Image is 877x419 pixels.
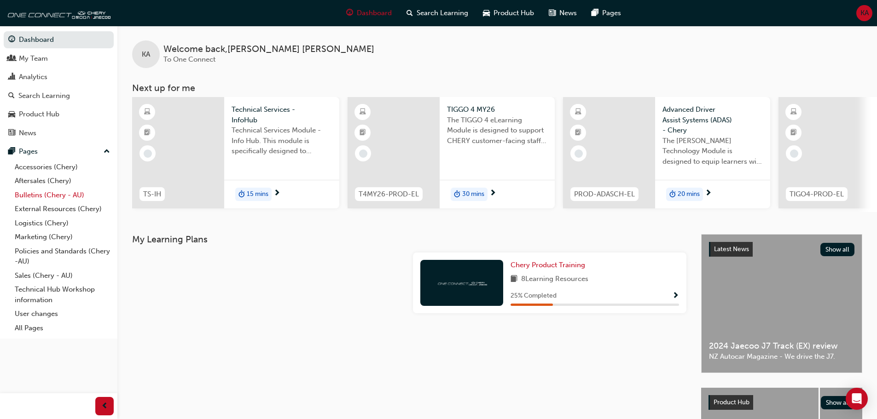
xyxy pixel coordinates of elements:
[790,189,844,200] span: TIGO4-PROD-EL
[117,83,877,93] h3: Next up for me
[144,127,151,139] span: booktick-icon
[790,106,797,118] span: learningResourceType_ELEARNING-icon
[511,260,589,270] a: Chery Product Training
[407,7,413,19] span: search-icon
[483,7,490,19] span: car-icon
[346,7,353,19] span: guage-icon
[511,261,585,269] span: Chery Product Training
[790,149,798,158] span: learningRecordVerb_NONE-icon
[104,146,110,158] span: up-icon
[821,396,855,409] button: Show all
[11,269,114,283] a: Sales (Chery - AU)
[521,274,588,285] span: 8 Learning Resources
[856,5,872,21] button: KA
[575,149,583,158] span: learningRecordVerb_NONE-icon
[417,8,468,18] span: Search Learning
[399,4,476,23] a: search-iconSearch Learning
[846,388,868,410] div: Open Intercom Messenger
[359,189,419,200] span: T4MY26-PROD-EL
[860,8,869,18] span: KA
[8,129,15,138] span: news-icon
[19,128,36,138] div: News
[462,189,484,200] span: 30 mins
[101,401,108,412] span: prev-icon
[790,127,797,139] span: booktick-icon
[820,243,855,256] button: Show all
[541,4,584,23] a: news-iconNews
[359,149,367,158] span: learningRecordVerb_NONE-icon
[662,136,763,167] span: The [PERSON_NAME] Technology Module is designed to equip learners with essential knowledge about ...
[4,31,114,48] a: Dashboard
[132,97,339,208] a: TS-IHTechnical Services - InfoHubTechnical Services Module - Info Hub. This module is specificall...
[142,49,150,60] span: KA
[575,106,581,118] span: learningResourceType_ELEARNING-icon
[8,92,15,100] span: search-icon
[662,104,763,136] span: Advanced Driver Assist Systems (ADAS) - Chery
[8,73,15,81] span: chart-icon
[436,278,487,287] img: oneconnect
[447,115,547,146] span: The TIGGO 4 eLearning Module is designed to support CHERY customer-facing staff with the product ...
[511,291,557,301] span: 25 % Completed
[11,202,114,216] a: External Resources (Chery)
[714,245,749,253] span: Latest News
[360,106,366,118] span: learningResourceType_ELEARNING-icon
[678,189,700,200] span: 20 mins
[163,55,215,63] span: To One Connect
[4,69,114,86] a: Analytics
[672,292,679,300] span: Show Progress
[672,290,679,302] button: Show Progress
[360,127,366,139] span: booktick-icon
[19,53,48,64] div: My Team
[143,189,161,200] span: TS-IH
[348,97,555,208] a: T4MY26-PROD-ELTIGGO 4 MY26The TIGGO 4 eLearning Module is designed to support CHERY customer-faci...
[4,29,114,143] button: DashboardMy TeamAnalyticsSearch LearningProduct HubNews
[144,149,152,158] span: learningRecordVerb_NONE-icon
[574,189,635,200] span: PROD-ADASCH-EL
[357,8,392,18] span: Dashboard
[11,216,114,230] a: Logistics (Chery)
[11,188,114,202] a: Bulletins (Chery - AU)
[584,4,628,23] a: pages-iconPages
[19,72,47,82] div: Analytics
[709,242,854,257] a: Latest NewsShow all
[11,244,114,269] a: Policies and Standards (Chery -AU)
[11,321,114,335] a: All Pages
[709,341,854,351] span: 2024 Jaecoo J7 Track (EX) review
[8,55,15,63] span: people-icon
[11,282,114,307] a: Technical Hub Workshop information
[549,7,556,19] span: news-icon
[669,189,676,201] span: duration-icon
[4,143,114,160] button: Pages
[4,125,114,142] a: News
[247,189,268,200] span: 15 mins
[714,398,749,406] span: Product Hub
[563,97,770,208] a: PROD-ADASCH-ELAdvanced Driver Assist Systems (ADAS) - CheryThe [PERSON_NAME] Technology Module is...
[11,307,114,321] a: User changes
[705,189,712,198] span: next-icon
[4,106,114,123] a: Product Hub
[709,395,855,410] a: Product HubShow all
[11,230,114,244] a: Marketing (Chery)
[454,189,460,201] span: duration-icon
[19,146,38,157] div: Pages
[8,110,15,119] span: car-icon
[238,189,245,201] span: duration-icon
[8,36,15,44] span: guage-icon
[575,127,581,139] span: booktick-icon
[5,4,110,22] img: oneconnect
[8,148,15,156] span: pages-icon
[144,106,151,118] span: learningResourceType_ELEARNING-icon
[494,8,534,18] span: Product Hub
[339,4,399,23] a: guage-iconDashboard
[132,234,686,245] h3: My Learning Plans
[476,4,541,23] a: car-iconProduct Hub
[11,174,114,188] a: Aftersales (Chery)
[273,189,280,198] span: next-icon
[511,274,517,285] span: book-icon
[11,160,114,174] a: Accessories (Chery)
[18,91,70,101] div: Search Learning
[447,104,547,115] span: TIGGO 4 MY26
[163,44,374,55] span: Welcome back , [PERSON_NAME] [PERSON_NAME]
